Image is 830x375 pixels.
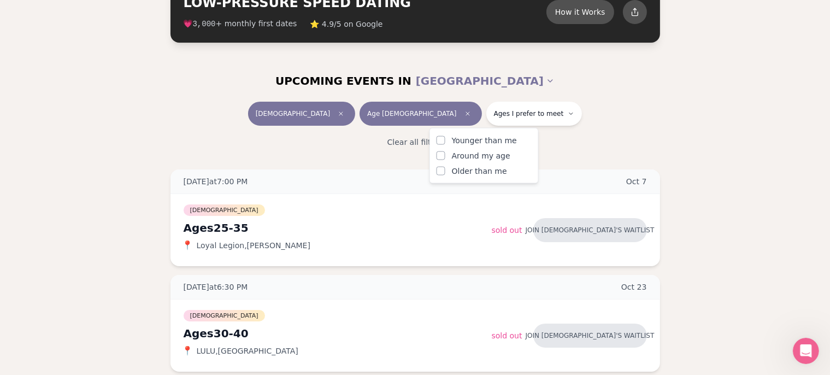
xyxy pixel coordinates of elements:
button: Older than me [437,167,445,175]
span: Ages I prefer to meet [494,109,564,118]
span: Loyal Legion , [PERSON_NAME] [197,240,310,251]
button: Ages I prefer to meet [486,102,582,126]
button: Around my age [437,151,445,160]
button: Age [DEMOGRAPHIC_DATA]Clear age [360,102,481,126]
span: Younger than me [452,135,517,146]
span: Sold Out [492,226,522,235]
span: Clear event type filter [334,107,348,120]
div: Ages 25-35 [184,220,492,236]
span: Oct 23 [621,282,647,292]
div: Ages 30-40 [184,326,492,341]
span: UPCOMING EVENTS IN [275,73,411,89]
span: Age [DEMOGRAPHIC_DATA] [367,109,456,118]
span: [DEMOGRAPHIC_DATA] [184,204,265,216]
span: 💗 + monthly first dates [184,18,297,30]
span: Older than me [452,166,507,177]
button: Clear all filters [381,130,450,154]
iframe: Intercom live chat [793,338,819,364]
button: Join [DEMOGRAPHIC_DATA]'s waitlist [533,324,647,348]
span: Oct 7 [626,176,647,187]
span: Sold Out [492,331,522,340]
span: 📍 [184,347,192,355]
span: [DATE] at 6:30 PM [184,282,248,292]
span: LULU , [GEOGRAPHIC_DATA] [197,345,298,356]
span: 📍 [184,241,192,250]
span: 3,000 [193,20,216,28]
span: [DATE] at 7:00 PM [184,176,248,187]
span: ⭐ 4.9/5 on Google [310,19,382,30]
span: Around my age [452,150,510,161]
button: [DEMOGRAPHIC_DATA]Clear event type filter [248,102,355,126]
span: Clear age [461,107,474,120]
span: [DEMOGRAPHIC_DATA] [184,310,265,321]
button: [GEOGRAPHIC_DATA] [416,69,555,93]
button: Younger than me [437,136,445,145]
button: Join [DEMOGRAPHIC_DATA]'s waitlist [533,218,647,242]
span: [DEMOGRAPHIC_DATA] [256,109,330,118]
